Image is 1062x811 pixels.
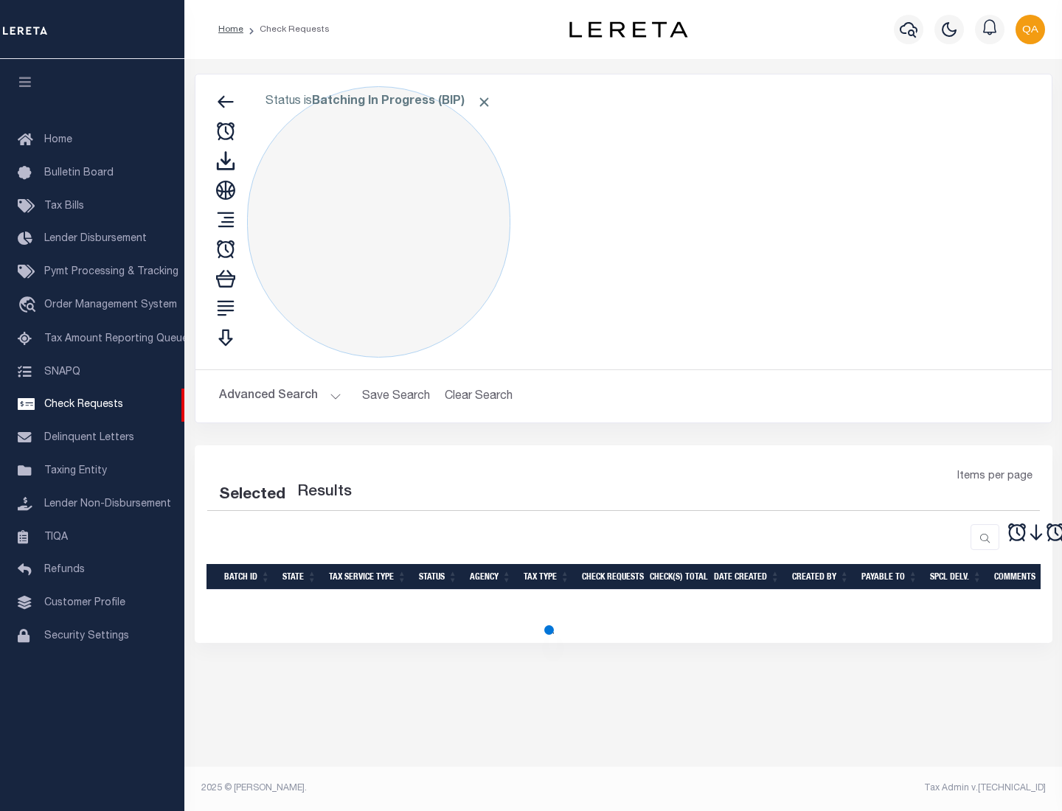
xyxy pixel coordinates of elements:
[219,484,285,507] div: Selected
[297,481,352,504] label: Results
[44,400,123,410] span: Check Requests
[44,300,177,310] span: Order Management System
[576,564,644,590] th: Check Requests
[44,466,107,476] span: Taxing Entity
[855,564,924,590] th: Payable To
[44,267,178,277] span: Pymt Processing & Tracking
[219,382,341,411] button: Advanced Search
[44,499,171,509] span: Lender Non-Disbursement
[924,564,988,590] th: Spcl Delv.
[644,564,708,590] th: Check(s) Total
[569,21,687,38] img: logo-dark.svg
[44,565,85,575] span: Refunds
[44,598,125,608] span: Customer Profile
[518,564,576,590] th: Tax Type
[44,532,68,542] span: TIQA
[464,564,518,590] th: Agency
[413,564,464,590] th: Status
[44,433,134,443] span: Delinquent Letters
[353,382,439,411] button: Save Search
[439,382,519,411] button: Clear Search
[218,25,243,34] a: Home
[634,782,1046,795] div: Tax Admin v.[TECHNICAL_ID]
[786,564,855,590] th: Created By
[988,564,1055,590] th: Comments
[44,631,129,641] span: Security Settings
[190,782,624,795] div: 2025 © [PERSON_NAME].
[476,94,492,110] span: Click to Remove
[957,469,1032,485] span: Items per page
[1016,15,1045,44] img: svg+xml;base64,PHN2ZyB4bWxucz0iaHR0cDovL3d3dy53My5vcmcvMjAwMC9zdmciIHBvaW50ZXItZXZlbnRzPSJub25lIi...
[708,564,786,590] th: Date Created
[44,334,188,344] span: Tax Amount Reporting Queue
[312,96,492,108] b: Batching In Progress (BIP)
[44,234,147,244] span: Lender Disbursement
[44,168,114,178] span: Bulletin Board
[44,135,72,145] span: Home
[277,564,323,590] th: State
[323,564,413,590] th: Tax Service Type
[44,366,80,377] span: SNAPQ
[218,564,277,590] th: Batch Id
[247,86,510,358] div: Click to Edit
[243,23,330,36] li: Check Requests
[18,296,41,316] i: travel_explore
[44,201,84,212] span: Tax Bills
